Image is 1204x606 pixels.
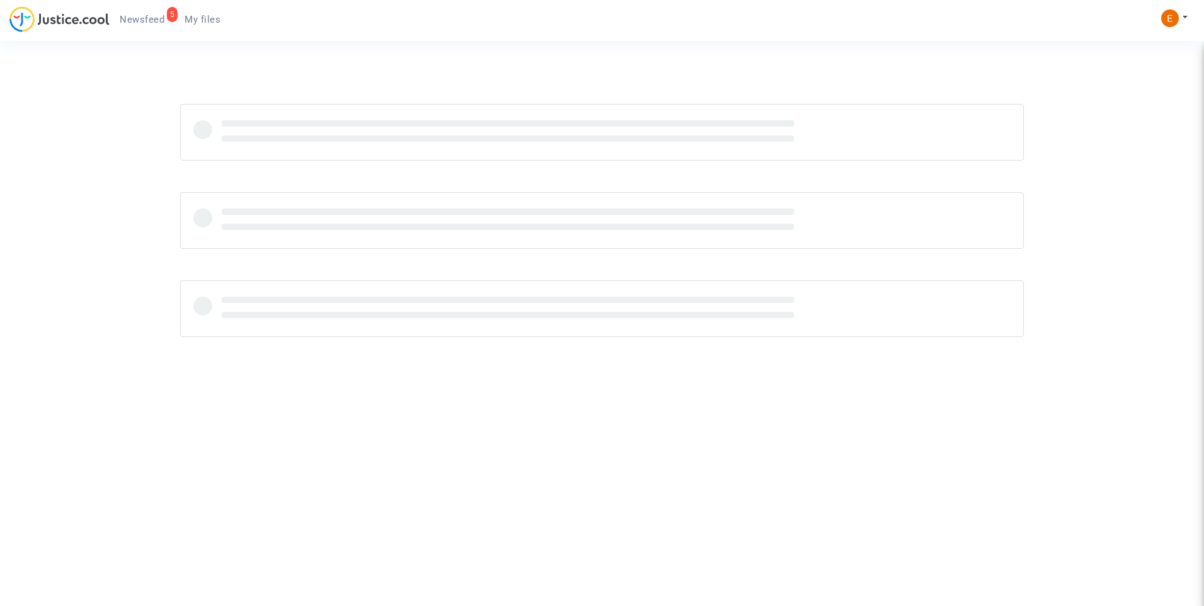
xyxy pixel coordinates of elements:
[167,7,178,22] div: 5
[9,6,110,32] img: jc-logo.svg
[185,14,220,25] span: My files
[110,10,174,29] a: 5Newsfeed
[174,10,230,29] a: My files
[120,14,164,25] span: Newsfeed
[1161,9,1179,27] img: ACg8ocIeiFvHKe4dA5oeRFd_CiCnuxWUEc1A2wYhRJE3TTWt=s96-c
